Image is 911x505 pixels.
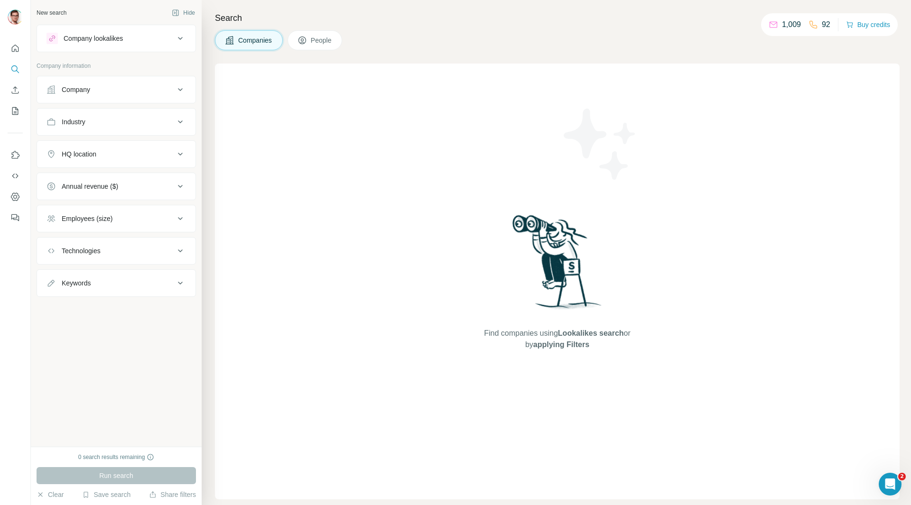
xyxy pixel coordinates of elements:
span: Companies [238,36,273,45]
button: Use Surfe API [8,167,23,184]
button: Enrich CSV [8,82,23,99]
div: Keywords [62,278,91,288]
div: Company [62,85,90,94]
div: Employees (size) [62,214,112,223]
h4: Search [215,11,900,25]
span: Lookalikes search [558,329,624,337]
button: Industry [37,110,195,133]
button: Buy credits [846,18,890,31]
div: Technologies [62,246,101,256]
button: HQ location [37,143,195,165]
div: Industry [62,117,85,127]
button: Technologies [37,239,195,262]
button: Quick start [8,40,23,57]
img: Avatar [8,9,23,25]
div: HQ location [62,149,96,159]
button: Company lookalikes [37,27,195,50]
div: Company lookalikes [64,34,123,43]
button: Keywords [37,272,195,294]
p: 1,009 [782,19,801,30]
img: Surfe Illustration - Woman searching with binoculars [508,212,607,318]
button: Dashboard [8,188,23,205]
button: Save search [82,490,130,499]
button: My lists [8,102,23,119]
span: applying Filters [533,340,589,349]
img: Surfe Illustration - Stars [558,101,643,187]
span: 2 [898,473,906,480]
button: Company [37,78,195,101]
button: Share filters [149,490,196,499]
div: Annual revenue ($) [62,182,118,191]
div: 0 search results remaining [78,453,155,461]
button: Search [8,61,23,78]
iframe: Intercom live chat [879,473,902,496]
p: 92 [822,19,830,30]
div: New search [37,9,66,17]
button: Employees (size) [37,207,195,230]
button: Use Surfe on LinkedIn [8,147,23,164]
span: Find companies using or by [481,328,633,350]
button: Annual revenue ($) [37,175,195,198]
p: Company information [37,62,196,70]
button: Hide [165,6,202,20]
span: People [311,36,333,45]
button: Feedback [8,209,23,226]
button: Clear [37,490,64,499]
